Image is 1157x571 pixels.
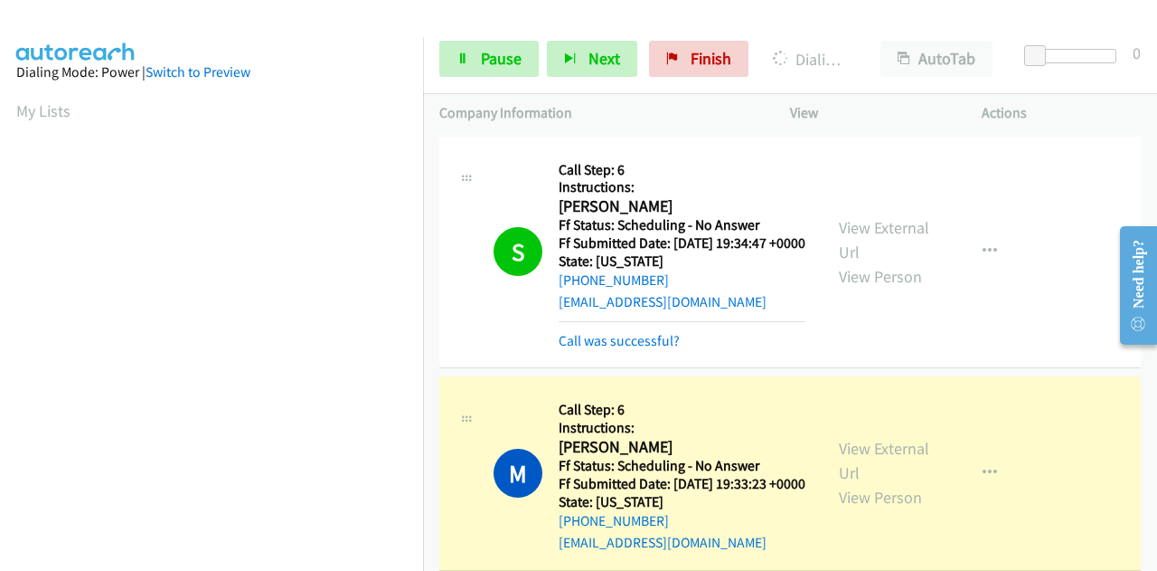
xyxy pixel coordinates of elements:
[559,457,805,475] h5: Ff Status: Scheduling - No Answer
[481,48,522,69] span: Pause
[1033,49,1116,63] div: Delay between calls (in seconds)
[880,41,992,77] button: AutoTab
[559,271,669,289] a: [PHONE_NUMBER]
[790,102,949,124] p: View
[439,41,539,77] a: Pause
[559,512,669,529] a: [PHONE_NUMBER]
[559,196,800,217] h2: [PERSON_NAME]
[559,419,805,437] h5: Instructions:
[649,41,748,77] a: Finish
[146,63,250,81] a: Switch to Preview
[839,438,929,483] a: View External Url
[494,449,542,498] h1: M
[588,48,620,69] span: Next
[839,217,929,262] a: View External Url
[559,252,805,271] h5: State: [US_STATE]
[559,475,805,493] h5: Ff Submitted Date: [DATE] 19:33:23 +0000
[16,62,407,83] div: Dialing Mode: Power |
[494,227,542,276] h1: S
[559,332,680,349] a: Call was successful?
[982,102,1141,124] p: Actions
[547,41,637,77] button: Next
[773,47,848,71] p: Dialing [PERSON_NAME]
[839,487,922,508] a: View Person
[16,100,71,121] a: My Lists
[559,161,805,179] h5: Call Step: 6
[839,266,922,287] a: View Person
[559,534,767,551] a: [EMAIL_ADDRESS][DOMAIN_NAME]
[439,102,757,124] p: Company Information
[559,178,805,196] h5: Instructions:
[691,48,731,69] span: Finish
[559,216,805,234] h5: Ff Status: Scheduling - No Answer
[559,293,767,310] a: [EMAIL_ADDRESS][DOMAIN_NAME]
[559,493,805,511] h5: State: [US_STATE]
[1105,214,1157,357] iframe: Resource Center
[1133,41,1141,65] div: 0
[559,401,805,419] h5: Call Step: 6
[559,437,800,458] h2: [PERSON_NAME]
[559,234,805,252] h5: Ff Submitted Date: [DATE] 19:34:47 +0000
